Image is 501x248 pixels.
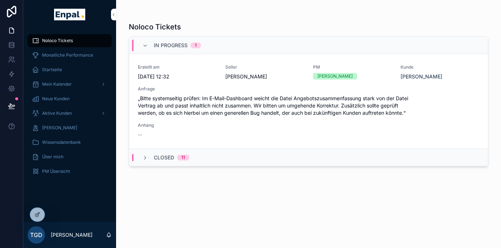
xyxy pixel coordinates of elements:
a: Startseite [28,63,112,76]
div: 1 [195,42,197,48]
a: Aktive Kunden [28,107,112,120]
span: Anfrage [138,86,479,92]
p: [PERSON_NAME] [51,231,93,239]
a: Noloco Tickets [28,34,112,47]
img: App logo [54,9,85,20]
span: [PERSON_NAME] [225,73,304,80]
span: Kunde [401,64,479,70]
a: [PERSON_NAME] [28,121,112,134]
a: PM Übersicht [28,165,112,178]
span: Monatliche Performance [42,52,93,58]
div: 11 [181,155,185,160]
div: scrollable content [23,29,116,187]
a: Mein Kalender [28,78,112,91]
span: In Progress [154,42,188,49]
span: Mein Kalender [42,81,72,87]
span: PM Übersicht [42,168,70,174]
span: Aktive Kunden [42,110,72,116]
span: Neue Kunden [42,96,70,102]
span: Closed [154,154,174,161]
span: Erstellt am [138,64,217,70]
a: Über mich [28,150,112,163]
span: „Bitte systemseitig prüfen: Im E-Mail-Dashboard weicht die Datei Angebotszusammenfassung stark vo... [138,95,479,117]
span: PM [313,64,392,70]
a: Neue Kunden [28,92,112,105]
a: [PERSON_NAME] [401,73,442,80]
div: [PERSON_NAME] [317,73,353,80]
span: TgD [30,231,42,239]
span: Seller [225,64,304,70]
span: Noloco Tickets [42,38,73,44]
span: [DATE] 12:32 [138,73,217,80]
span: [PERSON_NAME] [42,125,77,131]
span: Startseite [42,67,62,73]
span: Wissensdatenbank [42,139,81,145]
span: Über mich [42,154,63,160]
h1: Noloco Tickets [129,22,181,32]
a: Monatliche Performance [28,49,112,62]
span: Anhang [138,122,479,128]
span: -- [138,131,142,138]
a: Wissensdatenbank [28,136,112,149]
